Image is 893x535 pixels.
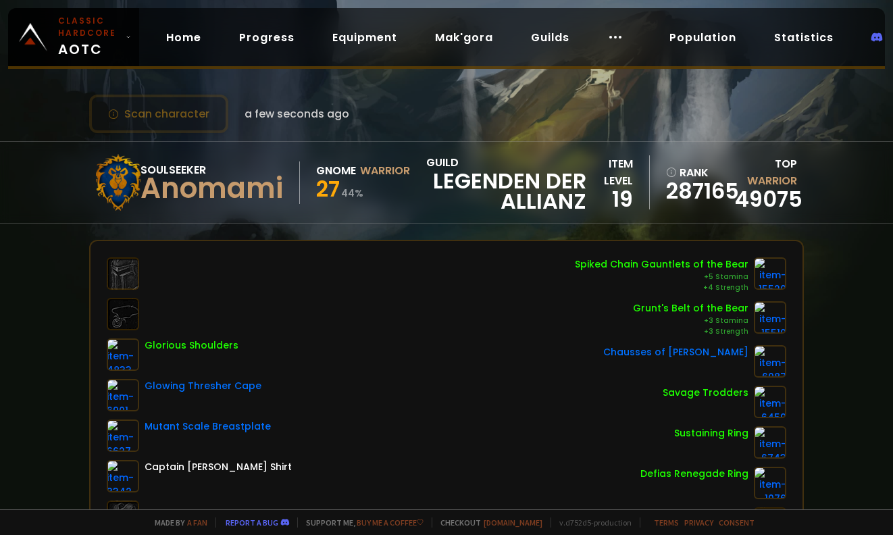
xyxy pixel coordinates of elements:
[89,95,228,133] button: Scan character
[754,467,786,499] img: item-1076
[575,272,748,282] div: +5 Stamina
[754,426,786,459] img: item-6743
[684,517,713,528] a: Privacy
[754,301,786,334] img: item-15510
[575,257,748,272] div: Spiked Chain Gauntlets of the Bear
[735,184,802,214] a: 49075
[633,326,748,337] div: +3 Strength
[107,419,139,452] img: item-6627
[155,24,212,51] a: Home
[586,189,633,209] div: 19
[245,105,349,122] span: a few seconds ago
[341,186,363,200] small: 44 %
[674,426,748,440] div: Sustaining Ring
[520,24,580,51] a: Guilds
[141,161,283,178] div: Soulseeker
[484,517,542,528] a: [DOMAIN_NAME]
[58,15,120,39] small: Classic Hardcore
[426,154,586,211] div: guild
[666,181,727,201] a: 287165
[633,315,748,326] div: +3 Stamina
[316,174,340,204] span: 27
[141,178,283,199] div: Anomami
[8,8,139,66] a: Classic HardcoreAOTC
[228,24,305,51] a: Progress
[187,517,207,528] a: a fan
[107,379,139,411] img: item-6901
[551,517,632,528] span: v. d752d5 - production
[663,386,748,400] div: Savage Trodders
[754,257,786,290] img: item-15520
[763,24,844,51] a: Statistics
[586,155,633,189] div: item level
[659,24,747,51] a: Population
[754,345,786,378] img: item-6087
[107,338,139,371] img: item-4833
[145,460,292,474] div: Captain [PERSON_NAME] Shirt
[640,467,748,481] div: Defias Renegade Ring
[432,517,542,528] span: Checkout
[147,517,207,528] span: Made by
[357,517,424,528] a: Buy me a coffee
[666,164,727,181] div: rank
[735,155,797,189] div: Top
[603,345,748,359] div: Chausses of [PERSON_NAME]
[575,282,748,293] div: +4 Strength
[58,15,120,59] span: AOTC
[719,517,755,528] a: Consent
[145,419,271,434] div: Mutant Scale Breastplate
[654,517,679,528] a: Terms
[107,460,139,492] img: item-3342
[424,24,504,51] a: Mak'gora
[145,338,238,353] div: Glorious Shoulders
[226,517,278,528] a: Report a bug
[747,173,797,188] span: Warrior
[297,517,424,528] span: Support me,
[316,162,356,179] div: Gnome
[322,24,408,51] a: Equipment
[426,171,586,211] span: Legenden der Allianz
[360,162,410,179] div: Warrior
[145,379,261,393] div: Glowing Thresher Cape
[754,386,786,418] img: item-6459
[633,301,748,315] div: Grunt's Belt of the Bear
